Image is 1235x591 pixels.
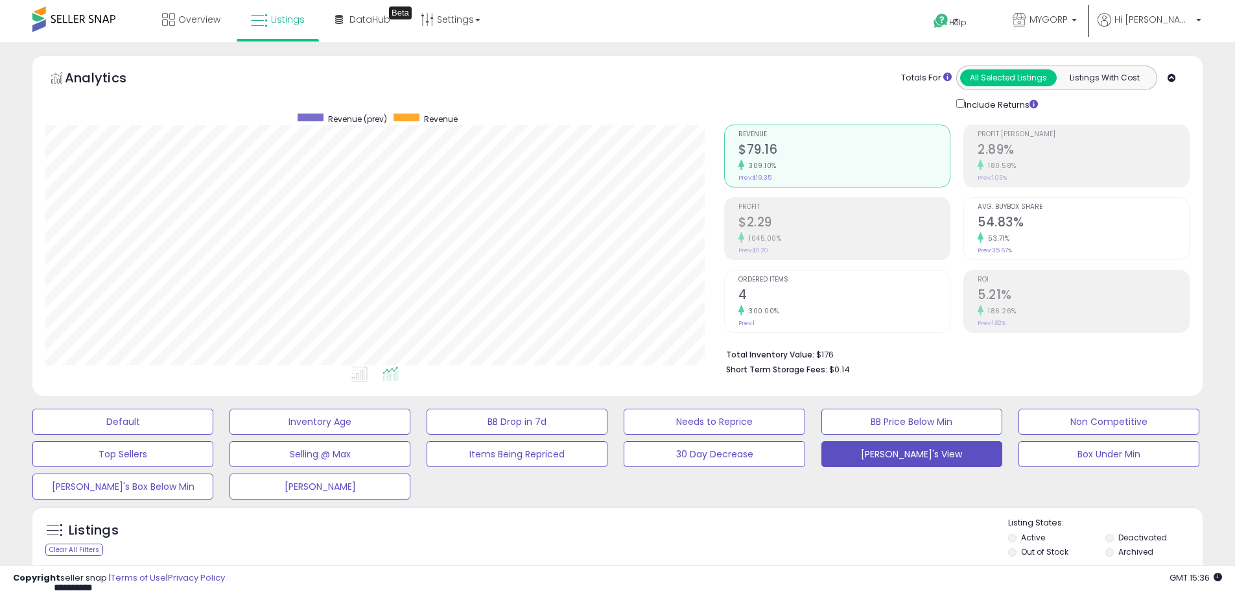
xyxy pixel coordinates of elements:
span: Revenue [424,114,458,125]
p: Listing States: [1008,517,1203,529]
span: Revenue (prev) [328,114,387,125]
label: Archived [1118,546,1153,557]
span: Hi [PERSON_NAME] [1114,13,1192,26]
h2: 5.21% [978,287,1189,305]
h5: Analytics [65,69,152,90]
small: Prev: 1 [738,319,755,327]
button: [PERSON_NAME]'s Box Below Min [32,474,213,500]
small: Prev: $19.35 [738,174,771,182]
strong: Copyright [13,572,60,584]
a: Hi [PERSON_NAME] [1098,13,1201,42]
div: seller snap | | [13,572,225,585]
h2: $2.29 [738,215,950,232]
button: [PERSON_NAME] [229,474,410,500]
button: Items Being Repriced [427,441,607,467]
button: Inventory Age [229,409,410,435]
i: Get Help [933,13,949,29]
span: MYGORP [1029,13,1068,26]
button: Box Under Min [1018,441,1199,467]
li: $176 [726,346,1180,361]
a: Privacy Policy [168,572,225,584]
label: Out of Stock [1021,546,1068,557]
small: 186.26% [983,306,1017,316]
button: BB Price Below Min [821,409,1002,435]
button: [PERSON_NAME]'s View [821,441,1002,467]
h2: 4 [738,287,950,305]
div: Totals For [901,72,952,84]
span: Overview [178,13,220,26]
small: Prev: 1.03% [978,174,1007,182]
small: 1045.00% [744,234,781,243]
a: Help [923,3,992,42]
small: 180.58% [983,161,1017,171]
span: Avg. Buybox Share [978,204,1189,211]
label: Deactivated [1118,532,1167,543]
a: Terms of Use [111,572,166,584]
h2: 2.89% [978,142,1189,160]
small: Prev: 35.67% [978,247,1012,254]
button: Non Competitive [1018,409,1199,435]
h2: $79.16 [738,142,950,160]
h5: Listings [69,522,119,540]
span: 2025-09-17 15:36 GMT [1170,572,1222,584]
b: Short Term Storage Fees: [726,364,827,375]
span: ROI [978,276,1189,283]
div: Include Returns [947,97,1053,112]
button: BB Drop in 7d [427,409,607,435]
button: 30 Day Decrease [624,441,805,467]
div: Clear All Filters [45,544,103,556]
span: $0.14 [829,363,850,376]
span: Profit [PERSON_NAME] [978,131,1189,138]
span: Ordered Items [738,276,950,283]
small: Prev: $0.20 [738,247,768,254]
small: 309.10% [744,161,777,171]
span: Listings [271,13,305,26]
small: 300.00% [744,306,779,316]
span: Revenue [738,131,950,138]
button: Listings With Cost [1056,69,1153,86]
button: Default [32,409,213,435]
div: Tooltip anchor [389,6,412,19]
button: Needs to Reprice [624,409,805,435]
small: Prev: 1.82% [978,319,1006,327]
h2: 54.83% [978,215,1189,232]
small: 53.71% [983,234,1009,243]
span: Help [949,17,967,28]
span: Profit [738,204,950,211]
button: Top Sellers [32,441,213,467]
b: Total Inventory Value: [726,349,814,360]
span: DataHub [349,13,390,26]
button: Selling @ Max [229,441,410,467]
button: All Selected Listings [960,69,1057,86]
label: Active [1021,532,1045,543]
